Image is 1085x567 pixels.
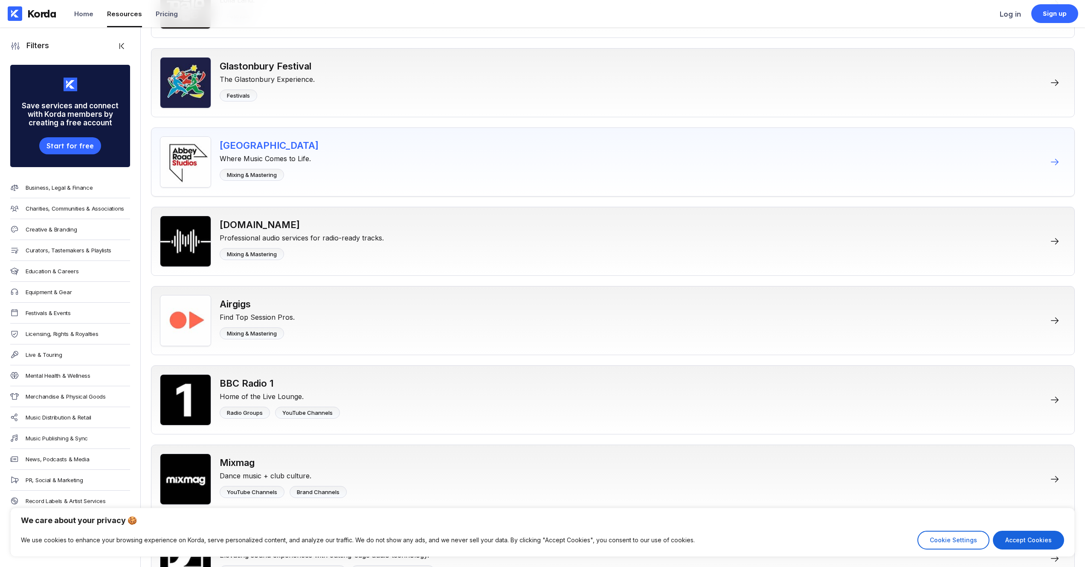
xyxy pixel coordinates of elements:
[160,136,211,188] img: Abbey Road Studios
[26,435,88,442] div: Music Publishing & Sync
[10,365,130,386] a: Mental Health & Wellness
[46,142,93,150] div: Start for free
[227,251,277,257] div: Mixing & Mastering
[10,344,130,365] a: Live & Touring
[20,41,49,51] div: Filters
[993,531,1064,550] button: Accept Cookies
[160,295,211,346] img: Airgigs
[21,535,695,545] p: We use cookies to enhance your browsing experience on Korda, serve personalized content, and anal...
[220,378,340,389] div: BBC Radio 1
[220,310,295,321] div: Find Top Session Pros.
[156,10,178,18] div: Pricing
[151,48,1075,117] a: Glastonbury FestivalGlastonbury FestivalThe Glastonbury Experience.Festivals
[160,216,211,267] img: Audiomixmastering.com
[26,226,77,233] div: Creative & Branding
[74,10,93,18] div: Home
[26,372,90,379] div: Mental Health & Wellness
[220,457,347,468] div: Mixmag
[26,414,91,421] div: Music Distribution & Retail
[151,207,1075,276] a: Audiomixmastering.com[DOMAIN_NAME]Professional audio services for radio-ready tracks.Mixing & Mas...
[227,92,250,99] div: Festivals
[220,219,384,230] div: [DOMAIN_NAME]
[220,298,295,310] div: Airgigs
[10,386,130,407] a: Merchandise & Physical Goods
[227,409,263,416] div: Radio Groups
[27,7,56,20] div: Korda
[10,449,130,470] a: News, Podcasts & Media
[39,137,101,154] button: Start for free
[26,205,124,212] div: Charities, Communities & Associations
[10,282,130,303] a: Equipment & Gear
[107,10,142,18] div: Resources
[151,365,1075,434] a: BBC Radio 1BBC Radio 1Home of the Live Lounge.Radio GroupsYouTube Channels
[26,393,106,400] div: Merchandise & Physical Goods
[10,198,130,219] a: Charities, Communities & Associations
[160,57,211,108] img: Glastonbury Festival
[10,219,130,240] a: Creative & Branding
[10,91,130,137] div: Save services and connect with Korda members by creating a free account
[26,310,71,316] div: Festivals & Events
[10,177,130,198] a: Business, Legal & Finance
[220,61,315,72] div: Glastonbury Festival
[21,515,1064,526] p: We care about your privacy 🍪
[151,286,1075,355] a: AirgigsAirgigsFind Top Session Pros.Mixing & Mastering
[26,351,62,358] div: Live & Touring
[220,151,319,163] div: Where Music Comes to Life.
[227,330,277,337] div: Mixing & Mastering
[26,330,98,337] div: Licensing, Rights & Royalties
[917,531,989,550] button: Cookie Settings
[26,289,72,295] div: Equipment & Gear
[220,140,319,151] div: [GEOGRAPHIC_DATA]
[227,489,277,495] div: YouTube Channels
[151,127,1075,197] a: Abbey Road Studios[GEOGRAPHIC_DATA]Where Music Comes to Life.Mixing & Mastering
[26,184,93,191] div: Business, Legal & Finance
[220,468,347,480] div: Dance music + club culture.
[26,456,89,463] div: News, Podcasts & Media
[10,303,130,324] a: Festivals & Events
[26,477,83,483] div: PR, Social & Marketing
[151,445,1075,514] a: MixmagMixmagDance music + club culture.YouTube ChannelsBrand Channels
[160,454,211,505] img: Mixmag
[220,389,340,401] div: Home of the Live Lounge.
[10,407,130,428] a: Music Distribution & Retail
[160,374,211,425] img: BBC Radio 1
[1000,10,1021,18] div: Log in
[1043,9,1067,18] div: Sign up
[10,324,130,344] a: Licensing, Rights & Royalties
[10,240,130,261] a: Curators, Tastemakers & Playlists
[26,268,78,275] div: Education & Careers
[26,247,111,254] div: Curators, Tastemakers & Playlists
[220,72,315,84] div: The Glastonbury Experience.
[227,171,277,178] div: Mixing & Mastering
[220,230,384,242] div: Professional audio services for radio-ready tracks.
[10,491,130,512] a: Record Labels & Artist Services
[10,261,130,282] a: Education & Careers
[282,409,333,416] div: YouTube Channels
[297,489,339,495] div: Brand Channels
[1031,4,1078,23] a: Sign up
[10,470,130,491] a: PR, Social & Marketing
[10,428,130,449] a: Music Publishing & Sync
